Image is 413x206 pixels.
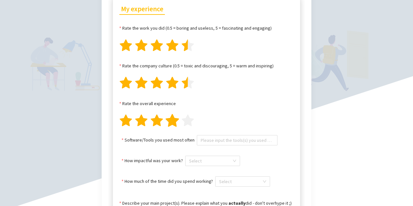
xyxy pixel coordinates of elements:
[135,77,148,90] span: star
[201,136,202,144] input: Software/Tools you used most often
[119,39,132,52] span: star
[119,77,132,90] span: star
[181,77,194,90] span: star
[150,39,163,52] span: star
[150,77,163,90] span: star
[119,25,272,32] label: Rate the work you did (0.5 = boring and useless, 5 = fascinating and engaging)
[135,114,148,127] span: star
[181,39,194,52] span: star
[135,39,148,52] span: star
[122,136,195,143] label: Software/Tools you used most often
[166,39,179,52] span: star
[181,114,194,127] span: star
[228,200,246,206] b: actually
[122,157,183,164] label: How impactful was your work?
[166,77,179,90] span: star
[119,100,176,107] label: Rate the overall experience
[122,178,213,185] label: How much of the time did you spend working?
[150,114,163,127] span: star
[119,4,165,15] h2: My experience
[119,62,274,69] label: Rate the company culture (0.5 = toxic and discouraging, 5 = warm and inspiring)
[119,114,132,127] span: star
[165,114,179,128] span: star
